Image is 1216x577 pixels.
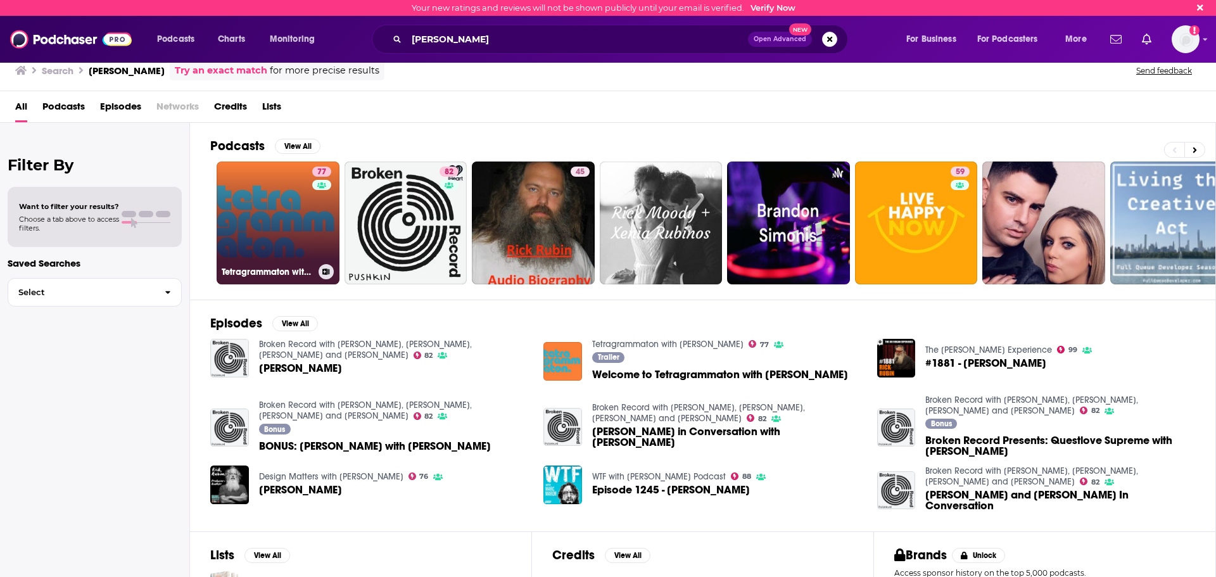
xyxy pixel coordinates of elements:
[855,162,978,284] a: 59
[543,466,582,504] img: Episode 1245 - Rick Rubin
[419,474,428,479] span: 76
[592,426,862,448] a: Rick Rubin in Conversation with Malcolm Gladwell
[877,409,916,447] img: Broken Record Presents: Questlove Supreme with Rick Rubin
[262,96,281,122] span: Lists
[747,414,766,422] a: 82
[925,358,1046,369] span: #1881 - [PERSON_NAME]
[925,435,1195,457] span: Broken Record Presents: Questlove Supreme with [PERSON_NAME]
[925,435,1195,457] a: Broken Record Presents: Questlove Supreme with Rick Rubin
[1057,346,1077,353] a: 99
[897,29,972,49] button: open menu
[592,485,750,495] span: Episode 1245 - [PERSON_NAME]
[270,63,379,78] span: for more precise results
[210,29,253,49] a: Charts
[894,547,947,563] h2: Brands
[925,395,1138,416] a: Broken Record with Rick Rubin, Malcolm Gladwell, Bruce Headlam and Justin Richmond
[259,339,472,360] a: Broken Record with Rick Rubin, Malcolm Gladwell, Bruce Headlam and Justin Richmond
[592,369,848,380] a: Welcome to Tetragrammaton with Rick Rubin
[1172,25,1200,53] span: Logged in as tgilbride
[754,36,806,42] span: Open Advanced
[8,156,182,174] h2: Filter By
[1105,29,1127,50] a: Show notifications dropdown
[1137,29,1156,50] a: Show notifications dropdown
[8,288,155,296] span: Select
[1056,29,1103,49] button: open menu
[317,166,326,179] span: 77
[210,138,265,154] h2: Podcasts
[175,63,267,78] a: Try an exact match
[925,490,1195,511] a: Andre 3000 and Rick Rubin In Conversation
[261,29,331,49] button: open menu
[210,138,320,154] a: PodcastsView All
[100,96,141,122] a: Episodes
[877,471,916,510] a: Andre 3000 and Rick Rubin In Conversation
[592,339,744,350] a: Tetragrammaton with Rick Rubin
[592,426,862,448] span: [PERSON_NAME] in Conversation with [PERSON_NAME]
[270,30,315,48] span: Monitoring
[259,485,342,495] span: [PERSON_NAME]
[8,278,182,307] button: Select
[956,166,965,179] span: 59
[1068,347,1077,353] span: 99
[592,369,848,380] span: Welcome to Tetragrammaton with [PERSON_NAME]
[1091,408,1099,414] span: 82
[1080,407,1099,414] a: 82
[210,315,262,331] h2: Episodes
[543,408,582,447] img: Rick Rubin in Conversation with Malcolm Gladwell
[345,162,467,284] a: 82
[1172,25,1200,53] img: User Profile
[210,339,249,377] img: Rick Rubin
[244,548,290,563] button: View All
[592,485,750,495] a: Episode 1245 - Rick Rubin
[10,27,132,51] a: Podchaser - Follow, Share and Rate Podcasts
[275,139,320,154] button: View All
[222,267,313,277] h3: Tetragrammaton with [PERSON_NAME]
[877,339,916,377] a: #1881 - Rick Rubin
[42,96,85,122] a: Podcasts
[571,167,590,177] a: 45
[42,65,73,77] h3: Search
[259,485,342,495] a: Rick Rubin
[210,547,290,563] a: ListsView All
[592,471,726,482] a: WTF with Marc Maron Podcast
[592,402,805,424] a: Broken Record with Rick Rubin, Malcolm Gladwell, Bruce Headlam and Justin Richmond
[264,426,285,433] span: Bonus
[414,352,433,359] a: 82
[259,441,491,452] span: BONUS: [PERSON_NAME] with [PERSON_NAME]
[157,30,194,48] span: Podcasts
[543,342,582,381] a: Welcome to Tetragrammaton with Rick Rubin
[1132,65,1196,76] button: Send feedback
[259,471,403,482] a: Design Matters with Debbie Millman
[552,547,595,563] h2: Credits
[156,96,199,122] span: Networks
[1065,30,1087,48] span: More
[148,29,211,49] button: open menu
[440,167,459,177] a: 82
[214,96,247,122] span: Credits
[259,363,342,374] a: Rick Rubin
[925,490,1195,511] span: [PERSON_NAME] and [PERSON_NAME] In Conversation
[931,420,952,428] span: Bonus
[210,466,249,504] img: Rick Rubin
[748,32,812,47] button: Open AdvancedNew
[758,416,766,422] span: 82
[412,3,795,13] div: Your new ratings and reviews will not be shown publicly until your email is verified.
[218,30,245,48] span: Charts
[598,353,619,361] span: Trailer
[925,466,1138,487] a: Broken Record with Rick Rubin, Malcolm Gladwell, Bruce Headlam and Justin Richmond
[19,215,119,232] span: Choose a tab above to access filters.
[445,166,453,179] span: 82
[605,548,650,563] button: View All
[384,25,860,54] div: Search podcasts, credits, & more...
[750,3,795,13] a: Verify Now
[210,547,234,563] h2: Lists
[789,23,812,35] span: New
[731,472,751,480] a: 88
[210,409,249,447] img: BONUS: David Blaine with Rick Rubin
